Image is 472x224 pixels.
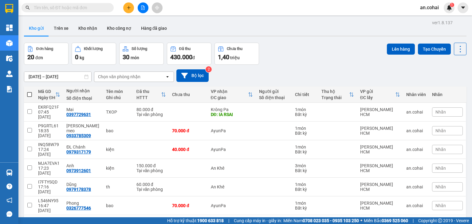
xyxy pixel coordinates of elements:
[66,163,100,168] div: Anh
[38,166,60,176] div: 17:23 [DATE]
[432,92,463,97] div: Nhãn
[208,87,256,103] th: Toggle SortBy
[84,47,103,51] div: Khối lượng
[75,53,78,61] span: 0
[138,2,148,13] button: file-add
[106,184,130,189] div: th
[5,4,13,13] img: logo-vxr
[34,4,106,11] input: Tìm tên, số ĐT hoặc mã đơn
[106,110,130,114] div: TXOP
[406,147,426,152] div: an.cohai
[451,3,453,7] span: 1
[364,217,408,224] span: Miền Bắc
[38,123,60,128] div: P9GRTL61
[106,89,130,94] div: Tên món
[170,53,192,61] span: 430.000
[80,55,84,60] span: kg
[406,92,426,97] div: Nhân viên
[211,147,253,152] div: AyunPa
[66,206,91,210] div: 0326777546
[66,123,100,133] div: Minh Sen meo
[127,6,131,10] span: plus
[27,53,34,61] span: 20
[197,218,224,223] strong: 1900 633 818
[387,44,415,55] button: Lên hàng
[123,2,134,13] button: plus
[172,92,204,97] div: Chưa thu
[38,198,60,203] div: L546NY95
[460,5,466,10] span: caret-down
[360,107,400,117] div: [PERSON_NAME] HCM
[38,147,60,157] div: 17:24 [DATE]
[123,53,129,61] span: 30
[26,6,30,10] span: search
[136,163,166,168] div: 150.000 đ
[38,161,60,166] div: MJA7EVA1
[38,142,60,147] div: INQ58W79
[295,126,316,131] div: 1 món
[283,217,359,224] span: Miền Nam
[24,72,91,82] input: Select a date range.
[435,128,446,133] span: Nhãn
[318,87,357,103] th: Toggle SortBy
[357,87,403,103] th: Toggle SortBy
[38,184,60,194] div: 17:16 [DATE]
[295,149,316,154] div: Bất kỳ
[72,43,116,65] button: Khối lượng0kg
[172,128,204,133] div: 70.000 đ
[435,203,446,208] span: Nhãn
[176,69,209,82] button: Bộ lọc
[418,44,451,55] button: Tạo Chuyến
[227,47,242,51] div: Chưa thu
[6,183,12,189] span: question-circle
[230,55,240,60] span: triệu
[6,197,12,203] span: notification
[167,43,211,65] button: Đã thu430.000đ
[66,201,100,206] div: Phong
[38,110,60,119] div: 07:45 [DATE]
[66,145,100,149] div: ĐL Chánh
[24,21,49,36] button: Kho gửi
[66,187,91,192] div: 0979178378
[172,203,204,208] div: 70.000 đ
[35,87,63,103] th: Toggle SortBy
[102,21,136,36] button: Kho công nợ
[152,2,163,13] button: aim
[6,211,12,217] span: message
[435,166,446,171] span: Nhãn
[131,55,139,60] span: món
[38,180,60,184] div: I7FTYSQD
[303,218,359,223] strong: 0708 023 035 - 0935 103 250
[136,21,172,36] button: Hàng đã giao
[38,128,60,138] div: 18:35 [DATE]
[6,25,13,31] img: dashboard-icon
[136,89,161,94] div: Đã thu
[415,4,444,11] span: an.cohai
[106,95,130,100] div: Ghi chú
[66,149,91,154] div: 0979317179
[106,166,130,171] div: kiện
[406,110,426,114] div: an.cohai
[432,19,453,26] div: ver 1.8.137
[119,43,164,65] button: Số lượng30món
[136,112,166,117] div: Tại văn phòng
[66,168,91,173] div: 0973912601
[133,87,169,103] th: Toggle SortBy
[234,217,282,224] span: Cung cấp máy in - giấy in:
[211,95,248,100] div: ĐC giao
[295,92,316,97] div: Chi tiết
[360,219,362,222] span: ⚪️
[295,145,316,149] div: 1 món
[172,147,204,152] div: 40.000 đ
[24,43,69,65] button: Đơn hàng20đơn
[360,201,400,210] div: [PERSON_NAME] HCM
[413,217,414,224] span: |
[6,71,13,77] img: warehouse-icon
[66,112,91,117] div: 0397729631
[38,89,55,94] div: Mã GD
[6,55,13,62] img: warehouse-icon
[155,6,159,10] span: aim
[406,203,426,208] div: an.cohai
[6,40,13,46] img: warehouse-icon
[406,128,426,133] div: an.cohai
